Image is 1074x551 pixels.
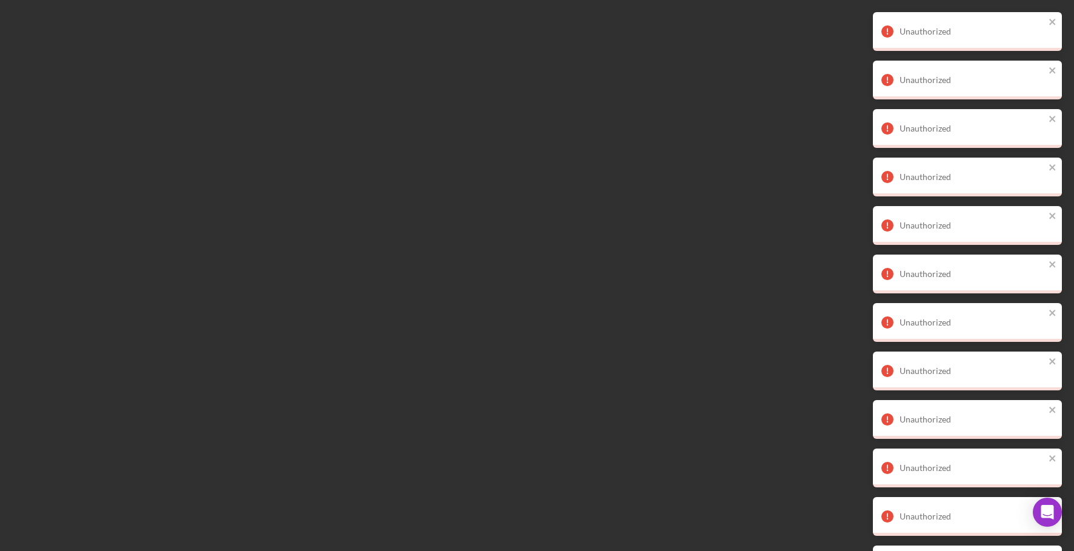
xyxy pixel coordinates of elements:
button: close [1049,259,1057,271]
button: close [1049,405,1057,416]
div: Unauthorized [900,318,1045,327]
button: close [1049,162,1057,174]
button: close [1049,17,1057,28]
button: close [1049,211,1057,222]
div: Unauthorized [900,27,1045,36]
div: Unauthorized [900,512,1045,521]
div: Unauthorized [900,415,1045,424]
button: close [1049,308,1057,319]
div: Unauthorized [900,221,1045,230]
div: Unauthorized [900,463,1045,473]
button: close [1049,453,1057,465]
div: Unauthorized [900,124,1045,133]
div: Unauthorized [900,269,1045,279]
button: close [1049,356,1057,368]
div: Open Intercom Messenger [1033,498,1062,527]
div: Unauthorized [900,366,1045,376]
button: close [1049,114,1057,125]
div: Unauthorized [900,172,1045,182]
button: close [1049,65,1057,77]
div: Unauthorized [900,75,1045,85]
